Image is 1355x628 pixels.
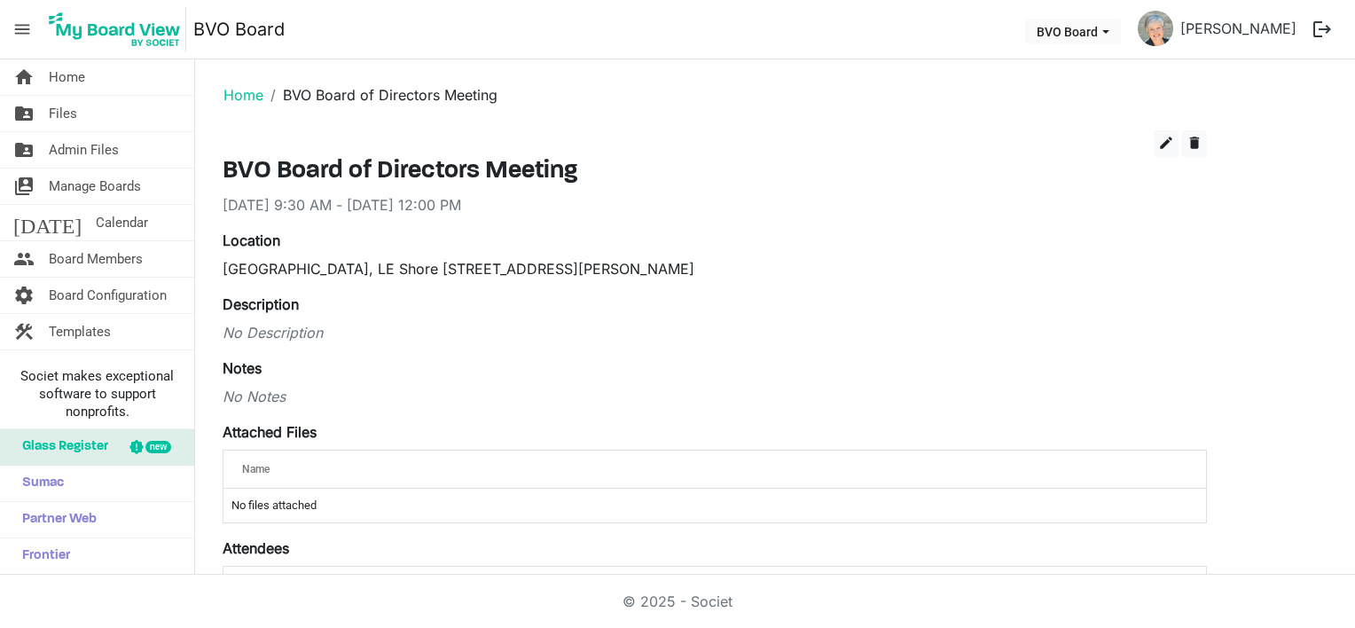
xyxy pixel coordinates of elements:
[49,132,119,168] span: Admin Files
[1138,11,1173,46] img: PyyS3O9hLMNWy5sfr9llzGd1zSo7ugH3aP_66mAqqOBuUsvSKLf-rP3SwHHrcKyCj7ldBY4ygcQ7lV8oQjcMMA_thumb.png
[13,466,64,501] span: Sumac
[223,86,263,104] a: Home
[1154,130,1179,157] button: edit
[13,132,35,168] span: folder_shared
[13,59,35,95] span: home
[43,7,186,51] img: My Board View Logo
[13,169,35,204] span: switch_account
[8,367,186,420] span: Societ makes exceptional software to support nonprofits.
[223,421,317,443] label: Attached Files
[1173,11,1304,46] a: [PERSON_NAME]
[13,314,35,349] span: construction
[242,463,270,475] span: Name
[13,502,97,538] span: Partner Web
[13,205,82,240] span: [DATE]
[13,96,35,131] span: folder_shared
[49,59,85,95] span: Home
[13,241,35,277] span: people
[223,258,1207,279] div: [GEOGRAPHIC_DATA], LE Shore [STREET_ADDRESS][PERSON_NAME]
[223,194,1207,216] div: [DATE] 9:30 AM - [DATE] 12:00 PM
[223,386,1207,407] div: No Notes
[223,489,1206,522] td: No files attached
[13,278,35,313] span: settings
[49,169,141,204] span: Manage Boards
[223,357,262,379] label: Notes
[623,593,732,610] a: © 2025 - Societ
[49,314,111,349] span: Templates
[223,538,289,559] label: Attendees
[49,278,167,313] span: Board Configuration
[13,538,70,574] span: Frontier
[223,157,1207,187] h3: BVO Board of Directors Meeting
[49,96,77,131] span: Files
[1025,19,1121,43] button: BVO Board dropdownbutton
[145,441,171,453] div: new
[43,7,193,51] a: My Board View Logo
[96,205,148,240] span: Calendar
[1182,130,1207,157] button: delete
[223,322,1207,343] div: No Description
[1158,135,1174,151] span: edit
[1187,135,1202,151] span: delete
[49,241,143,277] span: Board Members
[13,429,108,465] span: Glass Register
[223,230,280,251] label: Location
[223,294,299,315] label: Description
[1304,11,1341,48] button: logout
[5,12,39,46] span: menu
[263,84,497,106] li: BVO Board of Directors Meeting
[193,12,285,47] a: BVO Board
